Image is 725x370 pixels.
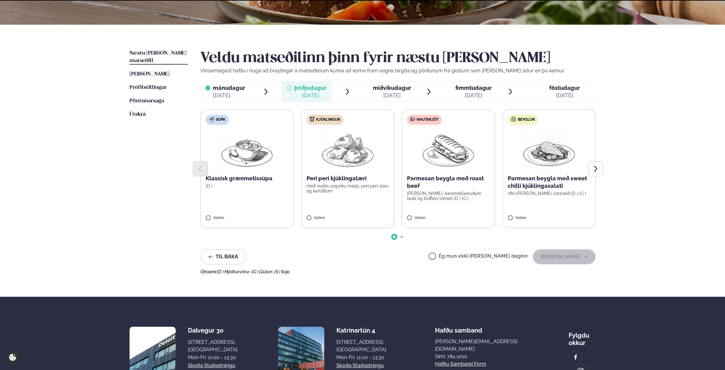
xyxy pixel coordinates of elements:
[508,175,590,190] p: Parmesan beygla með sweet chilli kjúklingasalati
[336,354,386,361] div: Mon-Fri: 11:00 - 13:30
[130,50,188,65] a: Næstu [PERSON_NAME] matseðill
[200,67,595,75] p: Vinsamlegast hafðu í huga að breytingar á matseðlinum kunna að koma fram vegna birgða og pöntunum...
[310,117,315,122] img: chicken.svg
[213,92,245,99] div: [DATE]
[336,327,386,334] div: Katrínartún 4
[200,249,246,264] button: Til baka
[188,362,235,369] a: Skoða staðsetningu
[130,98,164,104] span: Pöntunarsaga
[511,117,516,122] img: bagle-new-16px.svg
[410,117,415,122] img: beef.svg
[188,338,238,353] div: [STREET_ADDRESS], [GEOGRAPHIC_DATA]
[435,353,519,360] p: Sími: 784 1010
[216,117,225,122] span: Súpa
[294,85,326,91] span: þriðjudagur
[217,269,252,274] span: (D ) Mjólkurvörur ,
[549,85,580,91] span: föstudagur
[6,351,19,364] a: Cookie settings
[522,130,576,170] img: Chicken-breast.png
[435,360,486,368] a: Hafðu samband form
[130,111,146,118] a: Útskrá
[336,362,384,369] a: Skoða staðsetningu
[130,84,167,91] a: Prófílstillingar
[407,191,490,201] p: [PERSON_NAME], karamelliseruðum lauki og buffalo tómati (D ) (G )
[130,71,169,77] span: [PERSON_NAME]
[274,269,290,274] span: (S ) Soja
[130,112,146,117] span: Útskrá
[455,92,492,99] div: [DATE]
[435,338,519,353] a: [PERSON_NAME][EMAIL_ADDRESS][DOMAIN_NAME]
[188,354,238,361] div: Mon-Fri: 11:00 - 13:30
[252,269,274,274] span: (G ) Glúten ,
[400,236,403,238] span: Go to slide 2
[306,183,389,193] p: með reyktu papriku mæjó, peri peri sósu og kartöflum
[130,71,169,78] a: [PERSON_NAME]
[572,354,579,361] img: image alt
[533,249,595,264] button: [PERSON_NAME]
[188,327,238,334] div: Dalvegur 30
[508,191,590,196] p: rifin [PERSON_NAME] ostsneið (D ) (G )
[569,351,582,364] a: image alt
[219,130,274,170] img: Soup.png
[200,269,595,274] div: Ofnæmi:
[209,117,214,122] img: soup.svg
[193,161,208,176] button: Previous slide
[588,161,603,176] button: Next slide
[200,50,595,67] h2: Veldu matseðilinn þinn fyrir næstu [PERSON_NAME]
[206,183,288,188] p: (D )
[320,130,375,170] img: Chicken-thighs.png
[130,85,167,90] span: Prófílstillingar
[130,97,164,105] a: Pöntunarsaga
[417,117,438,122] span: Nautakjöt
[130,51,186,63] span: Næstu [PERSON_NAME] matseðill
[435,322,482,334] span: Hafðu samband
[294,92,326,99] div: [DATE]
[336,338,386,353] div: [STREET_ADDRESS], [GEOGRAPHIC_DATA]
[206,175,288,182] p: Klassísk grænmetissúpa
[306,175,389,182] p: Peri peri kjúklingalæri
[518,117,535,122] span: Beyglur
[549,92,580,99] div: [DATE]
[393,236,395,238] span: Go to slide 1
[407,175,490,190] p: Parmesan beygla með roast beef
[373,85,411,91] span: miðvikudagur
[316,117,340,122] span: Kjúklingur
[421,130,476,170] img: Panini.png
[373,92,411,99] div: [DATE]
[569,327,595,347] div: Fylgdu okkur
[213,85,245,91] span: mánudagur
[455,85,492,91] span: fimmtudagur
